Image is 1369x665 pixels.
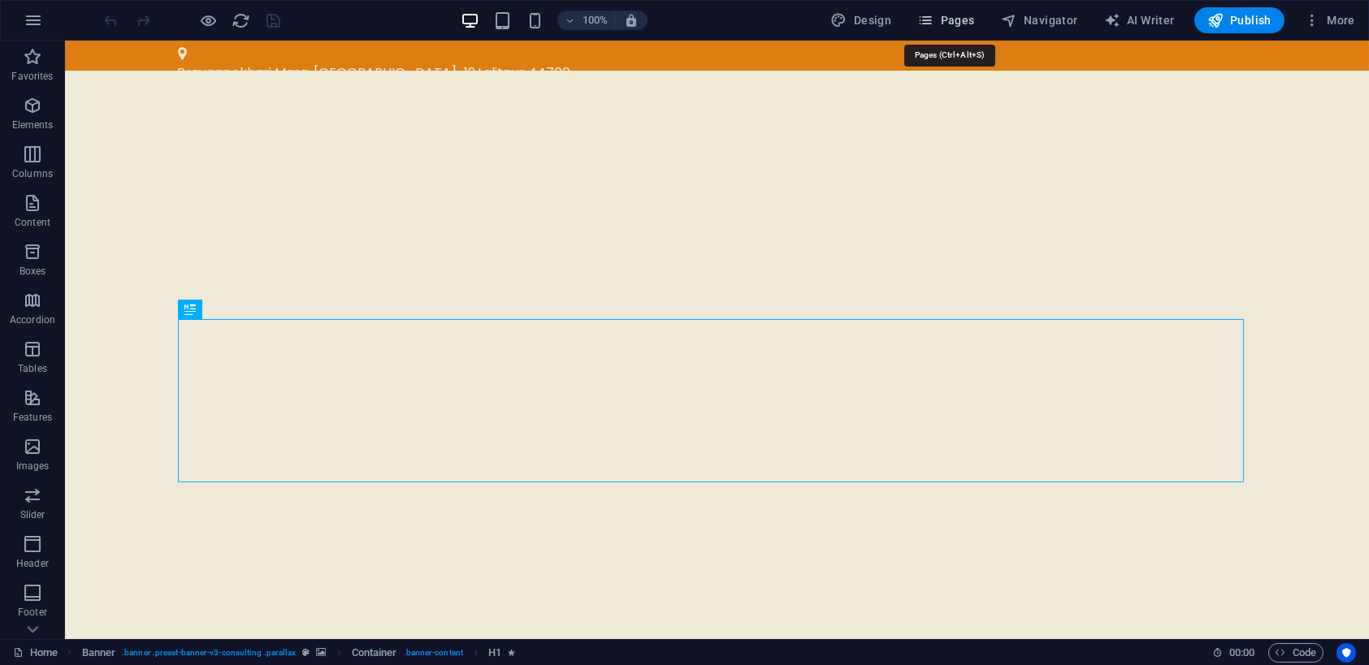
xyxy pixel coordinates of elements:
[825,7,899,33] button: Design
[82,643,116,663] span: Click to select. Double-click to edit
[1268,643,1324,663] button: Code
[12,167,53,180] p: Columns
[1001,12,1078,28] span: Navigator
[508,648,515,657] i: Element contains an animation
[16,557,49,570] p: Header
[352,643,397,663] span: Click to select. Double-click to edit
[1298,7,1362,33] button: More
[15,216,50,229] p: Content
[18,606,47,619] p: Footer
[1194,7,1285,33] button: Publish
[232,11,251,30] i: Reload page
[831,12,892,28] span: Design
[16,460,50,473] p: Images
[18,362,47,375] p: Tables
[317,648,327,657] i: This element contains a background
[404,643,463,663] span: . banner-content
[1337,643,1356,663] button: Usercentrics
[1212,643,1255,663] h6: Session time
[414,23,461,41] span: Lalitpur
[557,11,615,30] button: 100%
[13,643,58,663] a: Click to cancel selection. Double-click to open Pages
[82,643,516,663] nav: breadcrumb
[1104,12,1175,28] span: AI Writer
[911,7,981,33] button: Pages
[12,119,54,132] p: Elements
[20,508,45,521] p: Slider
[1276,643,1316,663] span: Code
[11,70,53,83] p: Favorites
[488,643,501,663] span: Click to select. Double-click to edit
[582,11,608,30] h6: 100%
[113,23,411,41] span: Prayagpokhari Marg, [GEOGRAPHIC_DATA]-12
[19,265,46,278] p: Boxes
[10,313,55,326] p: Accordion
[1098,7,1181,33] button: AI Writer
[232,11,251,30] button: reload
[122,643,296,663] span: . banner .preset-banner-v3-consulting .parallax
[1207,12,1272,28] span: Publish
[994,7,1085,33] button: Navigator
[1241,646,1243,659] span: :
[464,23,506,41] span: 44700
[13,411,52,424] p: Features
[917,12,974,28] span: Pages
[825,7,899,33] div: Design (Ctrl+Alt+Y)
[1229,643,1254,663] span: 00 00
[1304,12,1355,28] span: More
[302,648,310,657] i: This element is a customizable preset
